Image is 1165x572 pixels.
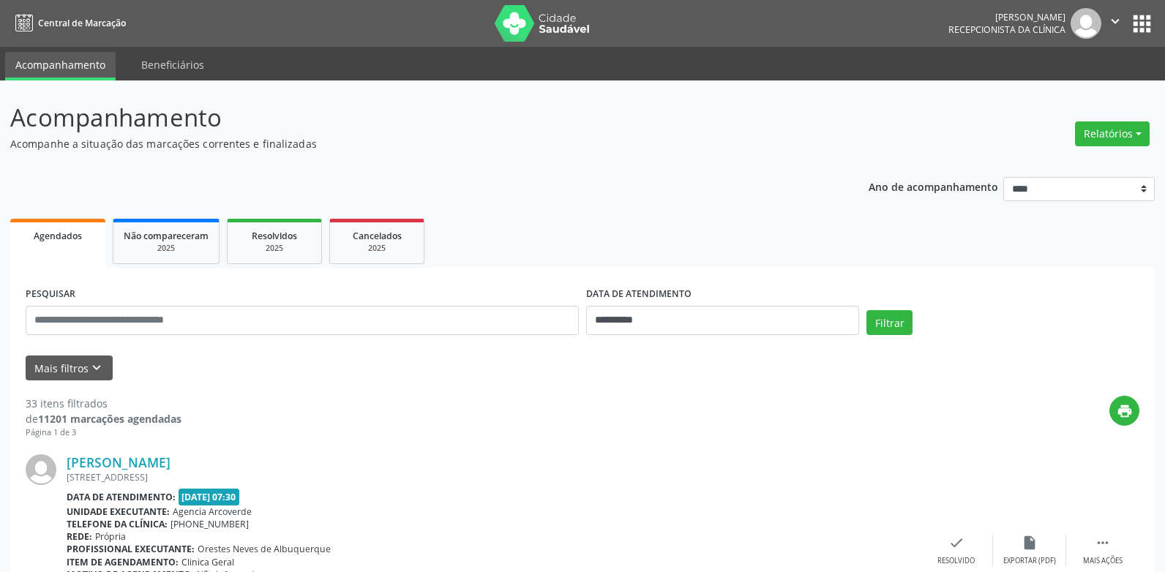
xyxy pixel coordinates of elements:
[67,556,179,568] b: Item de agendamento:
[586,283,692,306] label: DATA DE ATENDIMENTO
[5,52,116,80] a: Acompanhamento
[340,243,413,254] div: 2025
[26,454,56,485] img: img
[67,530,92,543] b: Rede:
[67,491,176,503] b: Data de atendimento:
[948,535,964,551] i: check
[10,136,812,151] p: Acompanhe a situação das marcações correntes e finalizadas
[34,230,82,242] span: Agendados
[10,11,126,35] a: Central de Marcação
[67,505,170,518] b: Unidade executante:
[937,556,975,566] div: Resolvido
[1022,535,1038,551] i: insert_drive_file
[26,355,113,381] button: Mais filtroskeyboard_arrow_down
[67,471,920,483] div: [STREET_ADDRESS]
[181,556,234,568] span: Clinica Geral
[26,396,181,411] div: 33 itens filtrados
[1083,556,1123,566] div: Mais ações
[171,518,249,530] span: [PHONE_NUMBER]
[948,23,1065,36] span: Recepcionista da clínica
[252,230,297,242] span: Resolvidos
[26,411,181,426] div: de
[948,11,1065,23] div: [PERSON_NAME]
[67,543,195,555] b: Profissional executante:
[1075,121,1150,146] button: Relatórios
[1129,11,1155,37] button: apps
[124,243,209,254] div: 2025
[179,489,240,505] span: [DATE] 07:30
[353,230,402,242] span: Cancelados
[89,360,105,376] i: keyboard_arrow_down
[869,177,998,195] p: Ano de acompanhamento
[38,412,181,426] strong: 11201 marcações agendadas
[131,52,214,78] a: Beneficiários
[238,243,311,254] div: 2025
[1003,556,1056,566] div: Exportar (PDF)
[866,310,913,335] button: Filtrar
[26,283,75,306] label: PESQUISAR
[38,17,126,29] span: Central de Marcação
[1109,396,1139,426] button: print
[26,426,181,439] div: Página 1 de 3
[1107,13,1123,29] i: 
[95,530,126,543] span: Própria
[67,454,171,470] a: [PERSON_NAME]
[10,99,812,136] p: Acompanhamento
[1117,403,1133,419] i: print
[173,505,252,518] span: Agencia Arcoverde
[1101,8,1129,39] button: 
[198,543,331,555] span: Orestes Neves de Albuquerque
[67,518,168,530] b: Telefone da clínica:
[1095,535,1111,551] i: 
[1071,8,1101,39] img: img
[124,230,209,242] span: Não compareceram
